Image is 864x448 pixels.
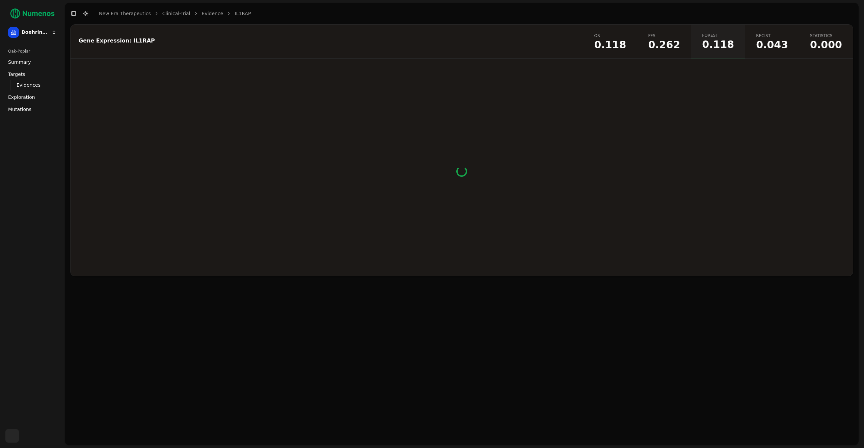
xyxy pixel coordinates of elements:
[99,10,151,17] a: New Era Therapeutics
[810,33,842,38] span: Statistics
[17,82,40,88] span: Evidences
[235,10,251,17] a: IL1RAP
[594,40,626,50] span: 0.117834922136798
[14,80,51,90] a: Evidences
[5,24,59,40] button: Boehringer Ingelheim
[637,25,691,58] a: PFS0.262
[5,5,59,22] img: Numenos
[5,104,59,115] a: Mutations
[756,33,788,38] span: Recist
[799,25,853,58] a: Statistics0.000
[99,10,251,17] nav: breadcrumb
[5,69,59,80] a: Targets
[8,71,25,78] span: Targets
[691,25,745,58] a: Forest0.118
[756,40,788,50] span: 0.0432830869761926
[162,10,190,17] a: Clinical-Trial
[702,39,734,50] span: 0.117834922136798
[8,59,31,65] span: Summary
[202,10,223,17] a: Evidence
[69,9,78,18] button: Toggle Sidebar
[648,33,680,38] span: PFS
[5,57,59,67] a: Summary
[810,40,842,50] span: 9.68e-17
[594,33,626,38] span: OS
[745,25,799,58] a: Recist0.043
[8,94,35,101] span: Exploration
[79,38,573,44] div: Gene Expression: IL1RAP
[583,25,637,58] a: OS0.118
[22,29,49,35] span: Boehringer Ingelheim
[5,46,59,57] div: Oak-Poplar
[702,33,734,38] span: Forest
[8,106,31,113] span: Mutations
[81,9,90,18] button: Toggle Dark Mode
[5,92,59,103] a: Exploration
[648,40,680,50] span: 0.262470621301623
